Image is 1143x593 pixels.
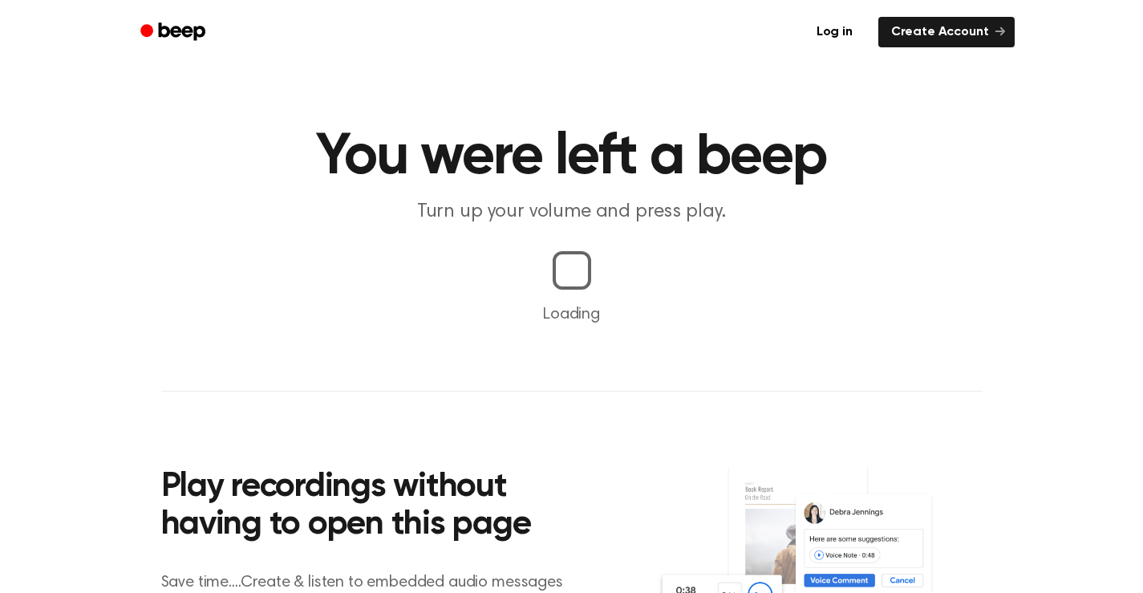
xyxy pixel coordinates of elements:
a: Beep [129,17,220,48]
p: Loading [19,303,1124,327]
h2: Play recordings without having to open this page [161,469,594,545]
h1: You were left a beep [161,128,983,186]
a: Log in [801,14,869,51]
a: Create Account [878,17,1015,47]
p: Turn up your volume and press play. [264,199,880,225]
